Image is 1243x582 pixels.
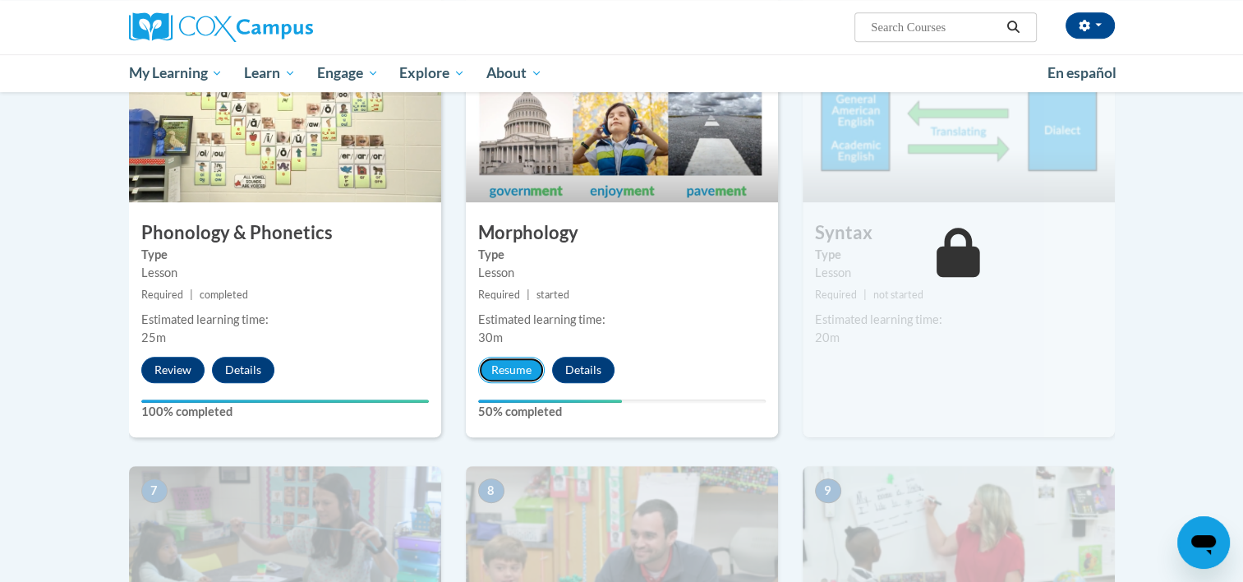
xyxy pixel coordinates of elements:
[1001,17,1025,37] button: Search
[141,330,166,344] span: 25m
[128,63,223,83] span: My Learning
[478,357,545,383] button: Resume
[129,12,313,42] img: Cox Campus
[478,403,766,421] label: 50% completed
[478,289,520,301] span: Required
[1047,64,1116,81] span: En español
[118,54,234,92] a: My Learning
[536,289,569,301] span: started
[478,246,766,264] label: Type
[803,38,1115,202] img: Course Image
[552,357,615,383] button: Details
[815,330,840,344] span: 20m
[306,54,389,92] a: Engage
[129,12,441,42] a: Cox Campus
[815,478,841,503] span: 9
[129,220,441,246] h3: Phonology & Phonetics
[527,289,530,301] span: |
[863,289,867,301] span: |
[815,311,1103,329] div: Estimated learning time:
[212,357,274,383] button: Details
[200,289,248,301] span: completed
[478,264,766,282] div: Lesson
[233,54,306,92] a: Learn
[389,54,476,92] a: Explore
[141,403,429,421] label: 100% completed
[141,311,429,329] div: Estimated learning time:
[129,38,441,202] img: Course Image
[815,264,1103,282] div: Lesson
[466,220,778,246] h3: Morphology
[244,63,296,83] span: Learn
[1177,516,1230,569] iframe: Button to launch messaging window
[478,478,504,503] span: 8
[141,478,168,503] span: 7
[141,289,183,301] span: Required
[803,220,1115,246] h3: Syntax
[141,400,429,403] div: Your progress
[466,38,778,202] img: Course Image
[190,289,193,301] span: |
[478,400,622,403] div: Your progress
[478,311,766,329] div: Estimated learning time:
[104,54,1139,92] div: Main menu
[1066,12,1115,39] button: Account Settings
[873,289,923,301] span: not started
[486,63,542,83] span: About
[141,264,429,282] div: Lesson
[399,63,465,83] span: Explore
[869,17,1001,37] input: Search Courses
[317,63,379,83] span: Engage
[815,289,857,301] span: Required
[141,246,429,264] label: Type
[815,246,1103,264] label: Type
[141,357,205,383] button: Review
[1037,56,1127,90] a: En español
[478,330,503,344] span: 30m
[476,54,553,92] a: About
